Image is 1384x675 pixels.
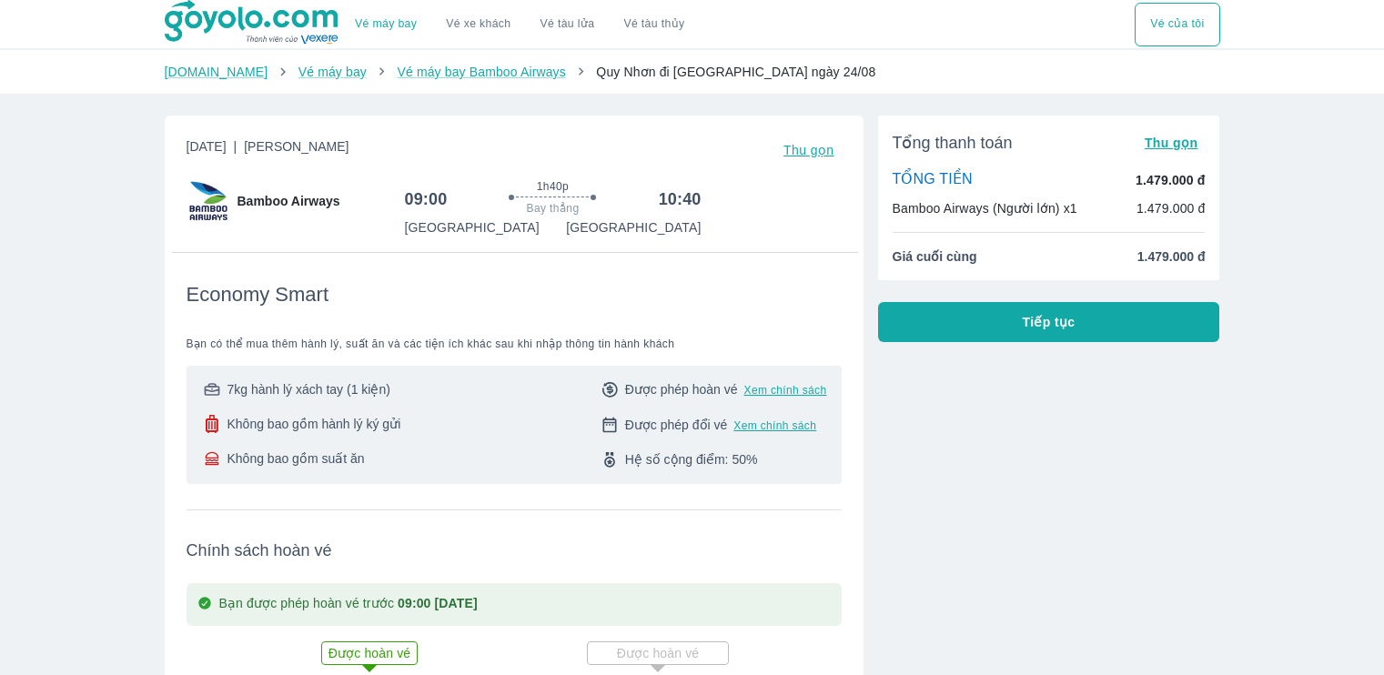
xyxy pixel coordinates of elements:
button: Thu gọn [1137,130,1206,156]
p: 1.479.000 đ [1136,171,1205,189]
p: Bamboo Airways (Người lớn) x1 [893,199,1077,217]
h6: 10:40 [659,188,702,210]
p: [GEOGRAPHIC_DATA] [566,218,701,237]
span: Bay thẳng [527,201,580,216]
h6: 09:00 [404,188,447,210]
span: Hệ số cộng điểm: 50% [625,450,758,468]
span: Không bao gồm hành lý ký gửi [227,415,400,433]
a: Vé tàu lửa [526,3,610,46]
button: Thu gọn [776,137,842,163]
strong: 09:00 [DATE] [398,596,478,610]
span: Được phép hoàn vé [625,380,738,398]
a: Vé xe khách [446,17,510,31]
button: Xem chính sách [744,383,827,398]
span: 1h40p [537,179,569,194]
p: Được hoàn vé [324,644,415,662]
span: Tiếp tục [1023,313,1076,331]
span: Tổng thanh toán [893,132,1013,154]
nav: breadcrumb [165,63,1220,81]
span: Bạn có thể mua thêm hành lý, suất ăn và các tiện ích khác sau khi nhập thông tin hành khách [187,337,842,351]
a: Vé máy bay Bamboo Airways [397,65,565,79]
a: Vé máy bay [355,17,417,31]
span: Được phép đổi vé [625,416,728,434]
button: Xem chính sách [733,418,816,433]
span: Không bao gồm suất ăn [227,449,364,468]
p: Bạn được phép hoàn vé trước [219,594,478,615]
p: [GEOGRAPHIC_DATA] [404,218,539,237]
span: Bamboo Airways [237,192,340,210]
span: | [234,139,237,154]
span: 1.479.000 đ [1137,247,1206,266]
span: Economy Smart [187,282,329,307]
a: [DOMAIN_NAME] [165,65,268,79]
button: Vé tàu thủy [609,3,699,46]
span: [PERSON_NAME] [244,139,349,154]
button: Tiếp tục [878,302,1220,342]
span: Thu gọn [783,143,834,157]
span: Quy Nhơn đi [GEOGRAPHIC_DATA] ngày 24/08 [596,65,875,79]
span: Chính sách hoàn vé [187,539,842,561]
span: Thu gọn [1145,136,1198,150]
span: [DATE] [187,137,349,163]
span: 7kg hành lý xách tay (1 kiện) [227,380,389,398]
div: choose transportation mode [1135,3,1219,46]
p: 1.479.000 đ [1136,199,1206,217]
p: Được hoàn vé [590,644,726,662]
a: Vé máy bay [298,65,367,79]
button: Vé của tôi [1135,3,1219,46]
p: TỔNG TIỀN [893,170,973,190]
span: Giá cuối cùng [893,247,977,266]
div: choose transportation mode [340,3,699,46]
